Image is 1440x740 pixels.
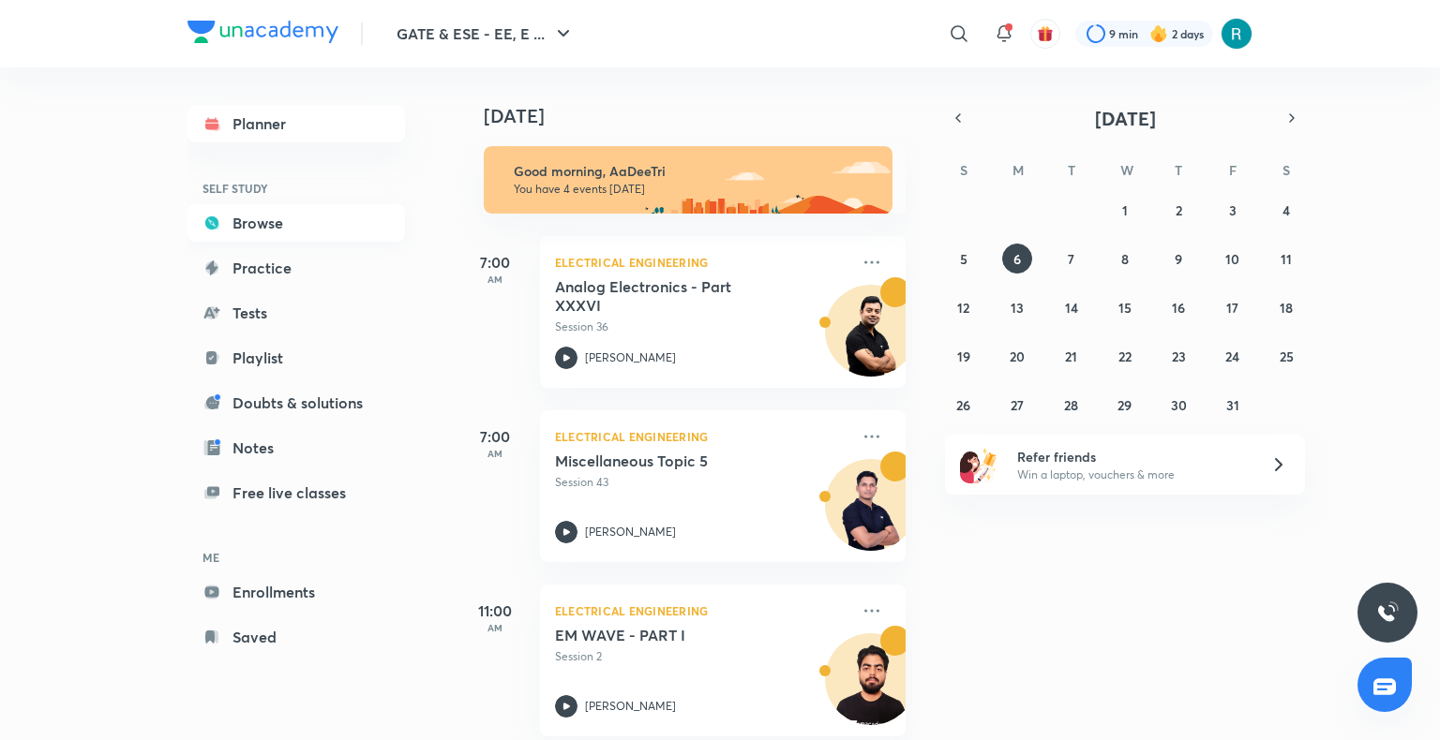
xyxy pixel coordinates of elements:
abbr: October 30, 2025 [1171,396,1187,414]
abbr: October 17, 2025 [1226,299,1238,317]
abbr: October 6, 2025 [1013,250,1021,268]
abbr: October 2, 2025 [1176,201,1182,219]
abbr: October 27, 2025 [1011,396,1024,414]
a: Browse [187,204,405,242]
button: October 17, 2025 [1218,292,1248,322]
a: Tests [187,294,405,332]
abbr: Thursday [1175,161,1182,179]
img: Avatar [826,295,916,385]
p: You have 4 events [DATE] [514,182,876,197]
button: October 27, 2025 [1002,390,1032,420]
abbr: October 13, 2025 [1011,299,1024,317]
abbr: October 12, 2025 [957,299,969,317]
button: October 5, 2025 [949,244,979,274]
p: Electrical Engineering [555,251,849,274]
button: October 4, 2025 [1271,195,1301,225]
img: referral [960,446,997,483]
abbr: October 22, 2025 [1118,348,1132,365]
button: October 1, 2025 [1110,195,1140,225]
p: AM [457,448,532,459]
button: October 20, 2025 [1002,341,1032,371]
button: October 25, 2025 [1271,341,1301,371]
abbr: October 29, 2025 [1117,396,1132,414]
p: Win a laptop, vouchers & more [1017,466,1248,483]
button: October 11, 2025 [1271,244,1301,274]
p: Session 2 [555,648,849,665]
abbr: October 7, 2025 [1068,250,1074,268]
img: morning [484,146,892,214]
abbr: October 31, 2025 [1226,396,1239,414]
abbr: October 21, 2025 [1065,348,1077,365]
a: Planner [187,105,405,142]
button: October 22, 2025 [1110,341,1140,371]
p: [PERSON_NAME] [585,349,676,366]
button: October 21, 2025 [1057,341,1087,371]
abbr: October 15, 2025 [1118,299,1132,317]
button: October 24, 2025 [1218,341,1248,371]
h5: Miscellaneous Topic 5 [555,451,788,470]
p: AM [457,622,532,633]
button: October 14, 2025 [1057,292,1087,322]
button: avatar [1030,19,1060,49]
button: October 7, 2025 [1057,244,1087,274]
button: October 19, 2025 [949,341,979,371]
button: October 28, 2025 [1057,390,1087,420]
button: October 12, 2025 [949,292,979,322]
button: October 8, 2025 [1110,244,1140,274]
img: avatar [1037,25,1054,42]
abbr: October 9, 2025 [1175,250,1182,268]
button: October 3, 2025 [1218,195,1248,225]
a: Enrollments [187,573,405,611]
button: October 2, 2025 [1163,195,1193,225]
abbr: October 19, 2025 [957,348,970,365]
button: GATE & ESE - EE, E ... [385,15,586,52]
abbr: October 5, 2025 [960,250,967,268]
button: October 10, 2025 [1218,244,1248,274]
button: October 29, 2025 [1110,390,1140,420]
h6: SELF STUDY [187,172,405,204]
a: Free live classes [187,474,405,511]
abbr: October 20, 2025 [1010,348,1025,365]
a: Saved [187,618,405,656]
img: Avatar [826,644,916,733]
img: AaDeeTri [1221,18,1252,50]
p: Electrical Engineering [555,425,849,448]
button: October 9, 2025 [1163,244,1193,274]
a: Practice [187,249,405,287]
abbr: October 23, 2025 [1172,348,1186,365]
h6: ME [187,541,405,573]
abbr: October 25, 2025 [1280,348,1294,365]
abbr: Wednesday [1120,161,1133,179]
img: Company Logo [187,21,338,43]
h6: Refer friends [1017,447,1248,466]
p: Session 36 [555,318,849,335]
abbr: October 16, 2025 [1172,299,1185,317]
a: Company Logo [187,21,338,48]
button: October 31, 2025 [1218,390,1248,420]
a: Doubts & solutions [187,384,405,422]
img: ttu [1376,601,1399,624]
span: [DATE] [1095,106,1156,131]
button: October 16, 2025 [1163,292,1193,322]
abbr: Tuesday [1068,161,1075,179]
abbr: Monday [1012,161,1024,179]
p: [PERSON_NAME] [585,524,676,540]
a: Playlist [187,339,405,377]
abbr: Sunday [960,161,967,179]
abbr: October 18, 2025 [1280,299,1293,317]
button: October 26, 2025 [949,390,979,420]
button: [DATE] [971,105,1279,131]
h5: 11:00 [457,599,532,622]
h5: Analog Electronics - Part XXXVI [555,277,788,315]
button: October 15, 2025 [1110,292,1140,322]
p: Session 43 [555,474,849,491]
button: October 23, 2025 [1163,341,1193,371]
abbr: October 28, 2025 [1064,396,1078,414]
button: October 13, 2025 [1002,292,1032,322]
h5: 7:00 [457,251,532,274]
p: AM [457,274,532,285]
abbr: October 1, 2025 [1122,201,1128,219]
abbr: October 14, 2025 [1065,299,1078,317]
abbr: October 26, 2025 [956,396,970,414]
h6: Good morning, AaDeeTri [514,163,876,180]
